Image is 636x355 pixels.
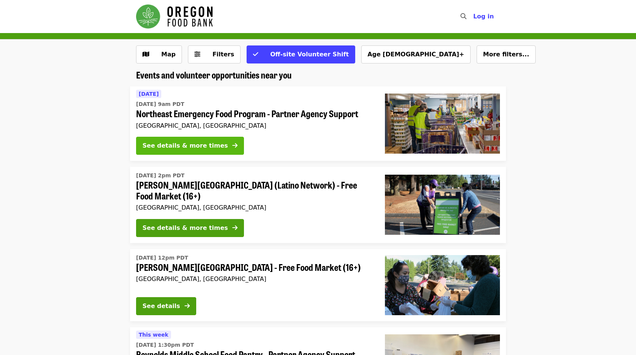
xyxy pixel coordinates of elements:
span: Off-site Volunteer Shift [270,51,349,58]
span: [PERSON_NAME][GEOGRAPHIC_DATA] (Latino Network) - Free Food Market (16+) [136,180,373,201]
img: Sitton Elementary - Free Food Market (16+) organized by Oregon Food Bank [385,255,500,315]
time: [DATE] 1:30pm PDT [136,341,194,349]
time: [DATE] 9am PDT [136,100,184,108]
div: [GEOGRAPHIC_DATA], [GEOGRAPHIC_DATA] [136,204,373,211]
a: See details for "Northeast Emergency Food Program - Partner Agency Support" [130,86,506,161]
input: Search [471,8,477,26]
div: [GEOGRAPHIC_DATA], [GEOGRAPHIC_DATA] [136,275,373,282]
img: Northeast Emergency Food Program - Partner Agency Support organized by Oregon Food Bank [385,94,500,154]
img: Oregon Food Bank - Home [136,5,213,29]
i: check icon [253,51,258,58]
button: Show map view [136,45,182,63]
span: Log in [473,13,494,20]
i: arrow-right icon [185,302,190,310]
span: More filters... [483,51,529,58]
i: sliders-h icon [194,51,200,58]
button: More filters... [477,45,536,63]
i: map icon [142,51,149,58]
button: See details & more times [136,219,244,237]
img: Rigler Elementary School (Latino Network) - Free Food Market (16+) organized by Oregon Food Bank [385,175,500,235]
span: This week [139,332,168,338]
span: [DATE] [139,91,159,97]
button: See details [136,297,196,315]
button: Filters (0 selected) [188,45,241,63]
span: Northeast Emergency Food Program - Partner Agency Support [136,108,373,119]
div: See details [142,302,180,311]
a: See details for "Sitton Elementary - Free Food Market (16+)" [130,249,506,321]
div: See details & more times [142,141,228,150]
span: [PERSON_NAME][GEOGRAPHIC_DATA] - Free Food Market (16+) [136,262,373,273]
span: Events and volunteer opportunities near you [136,68,292,81]
i: arrow-right icon [232,224,238,231]
span: Map [161,51,176,58]
div: [GEOGRAPHIC_DATA], [GEOGRAPHIC_DATA] [136,122,373,129]
button: Age [DEMOGRAPHIC_DATA]+ [361,45,471,63]
i: search icon [460,13,466,20]
a: See details for "Rigler Elementary School (Latino Network) - Free Food Market (16+)" [130,167,506,243]
i: arrow-right icon [232,142,238,149]
button: Off-site Volunteer Shift [247,45,355,63]
button: See details & more times [136,137,244,155]
time: [DATE] 12pm PDT [136,254,188,262]
button: Log in [467,9,500,24]
span: Filters [212,51,234,58]
div: See details & more times [142,224,228,233]
time: [DATE] 2pm PDT [136,172,185,180]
